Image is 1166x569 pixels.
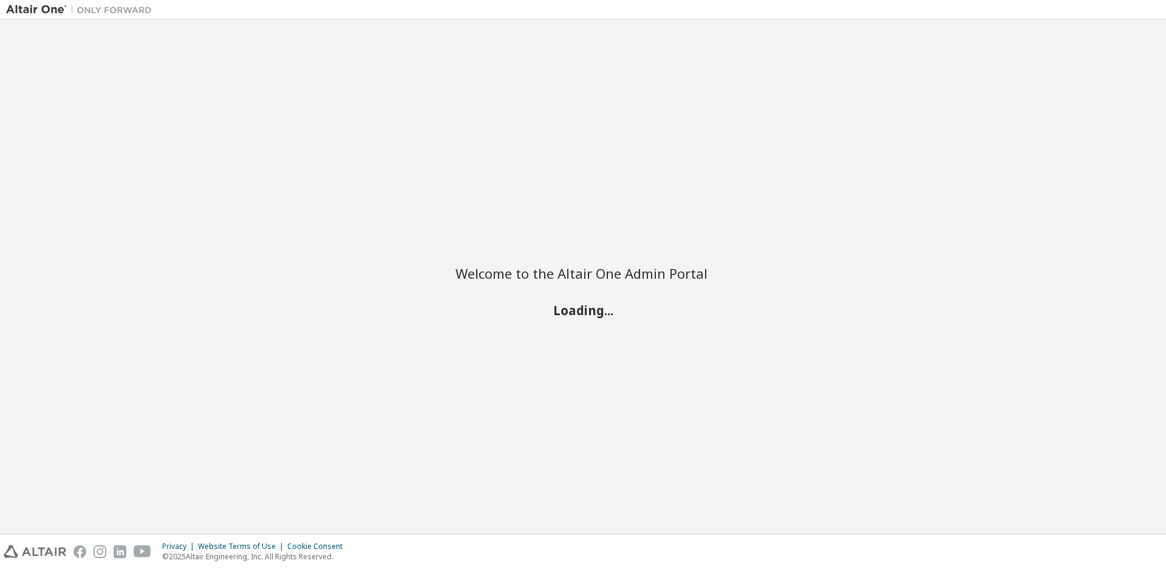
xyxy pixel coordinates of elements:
img: youtube.svg [134,545,151,558]
img: linkedin.svg [114,545,126,558]
img: instagram.svg [94,545,106,558]
h2: Loading... [455,302,711,318]
img: Altair One [6,4,158,16]
div: Privacy [162,542,198,551]
img: altair_logo.svg [4,545,66,558]
h2: Welcome to the Altair One Admin Portal [455,265,711,282]
div: Website Terms of Use [198,542,287,551]
div: Cookie Consent [287,542,350,551]
p: © 2025 Altair Engineering, Inc. All Rights Reserved. [162,551,350,562]
img: facebook.svg [73,545,86,558]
